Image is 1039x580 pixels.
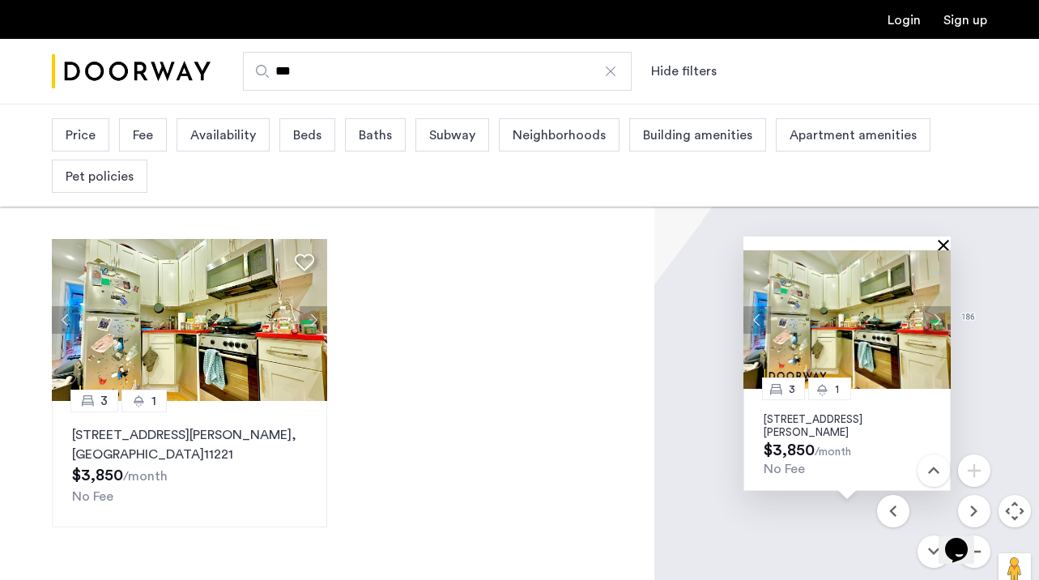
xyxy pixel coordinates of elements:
span: Building amenities [643,126,752,145]
iframe: chat widget [939,515,990,564]
button: Show or hide filters [651,62,717,81]
input: Apartment Search [243,52,632,91]
button: Map camera controls [999,495,1031,527]
span: No Fee [72,490,113,503]
a: 31[STREET_ADDRESS][PERSON_NAME], [GEOGRAPHIC_DATA]11221No Fee [52,401,327,527]
p: [STREET_ADDRESS][PERSON_NAME] 11221 [72,425,307,464]
span: Neighborhoods [513,126,606,145]
span: $3,850 [764,442,815,458]
img: logo [52,41,211,102]
button: Close [941,239,952,250]
sub: /month [815,446,851,458]
span: Price [66,126,96,145]
span: Subway [429,126,475,145]
span: 1 [835,384,839,394]
span: Apartment amenities [790,126,917,145]
span: $3,850 [72,467,123,484]
span: 1 [151,391,156,411]
span: Beds [293,126,321,145]
button: Next apartment [923,306,951,334]
a: Login [888,14,921,27]
span: Fee [133,126,153,145]
img: Apartment photo [743,250,951,389]
button: Zoom in [958,454,990,487]
span: No Fee [764,463,805,476]
button: Move left [877,495,909,527]
button: Move right [958,495,990,527]
span: Pet policies [66,167,134,186]
button: Next apartment [300,306,327,334]
a: Registration [943,14,987,27]
sub: /month [123,470,168,483]
button: Previous apartment [52,306,79,334]
img: dc6efc1f-24ba-4395-9182-45437e21be9a_638892657078626463.jpeg [52,239,327,401]
a: Cazamio Logo [52,41,211,102]
button: Move up [918,454,950,487]
span: Baths [359,126,392,145]
p: [STREET_ADDRESS][PERSON_NAME] [764,413,930,439]
span: Availability [190,126,256,145]
button: Move down [918,535,950,568]
button: Previous apartment [743,306,771,334]
span: 3 [789,384,795,394]
span: 3 [100,391,108,411]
